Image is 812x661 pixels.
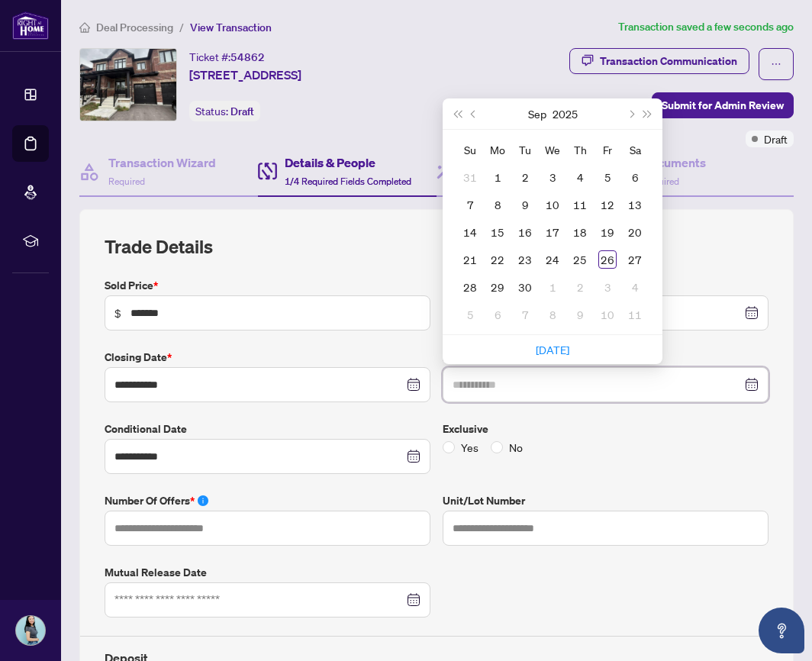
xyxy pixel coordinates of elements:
button: Choose a month [528,98,546,129]
td: 2025-09-27 [621,246,649,273]
div: 24 [543,250,562,269]
span: Deal Processing [96,21,173,34]
div: 11 [626,305,644,324]
div: 20 [626,223,644,241]
th: We [539,136,566,163]
label: Unit/Lot Number [443,492,768,509]
label: Number of offers [105,492,430,509]
div: 22 [488,250,507,269]
h2: Trade Details [105,234,768,259]
div: 17 [543,223,562,241]
div: 31 [461,168,479,186]
div: 10 [598,305,617,324]
div: 3 [598,278,617,296]
button: Open asap [759,608,804,653]
div: 26 [598,250,617,269]
a: [DATE] [536,343,569,356]
button: Last year (Control + left) [449,98,466,129]
td: 2025-10-03 [594,273,621,301]
td: 2025-09-03 [539,163,566,191]
div: 30 [516,278,534,296]
th: Mo [484,136,511,163]
span: Submit for Admin Review [662,93,784,118]
div: 16 [516,223,534,241]
td: 2025-09-13 [621,191,649,218]
span: ellipsis [771,59,781,69]
label: Conditional Date [105,421,430,437]
td: 2025-09-16 [511,218,539,246]
div: 7 [461,195,479,214]
span: home [79,22,90,33]
button: Transaction Communication [569,48,749,74]
span: 54862 [230,50,265,64]
td: 2025-09-21 [456,246,484,273]
button: Choose a year [553,98,578,129]
div: Transaction Communication [600,49,737,73]
div: 9 [516,195,534,214]
div: Ticket #: [189,48,265,66]
span: [STREET_ADDRESS] [189,66,301,84]
h4: Documents [643,153,706,172]
th: Su [456,136,484,163]
div: 23 [516,250,534,269]
div: 13 [626,195,644,214]
td: 2025-10-06 [484,301,511,328]
div: 4 [571,168,589,186]
span: Draft [764,131,788,147]
span: Yes [455,439,485,456]
div: 9 [571,305,589,324]
div: 18 [571,223,589,241]
div: 7 [516,305,534,324]
th: Sa [621,136,649,163]
td: 2025-09-15 [484,218,511,246]
button: Next year (Control + right) [640,98,656,129]
td: 2025-10-07 [511,301,539,328]
div: 1 [543,278,562,296]
td: 2025-09-01 [484,163,511,191]
th: Th [566,136,594,163]
li: / [179,18,184,36]
span: Draft [230,105,254,118]
td: 2025-09-04 [566,163,594,191]
div: 1 [488,168,507,186]
div: 2 [516,168,534,186]
button: Submit for Admin Review [652,92,794,118]
div: 12 [598,195,617,214]
span: info-circle [198,495,208,506]
div: 15 [488,223,507,241]
td: 2025-10-01 [539,273,566,301]
button: Next month (PageDown) [622,98,639,129]
span: 1/4 Required Fields Completed [285,176,411,187]
td: 2025-09-26 [594,246,621,273]
img: logo [12,11,49,40]
div: 19 [598,223,617,241]
label: Sold Price [105,277,430,294]
h4: Details & People [285,153,411,172]
th: Tu [511,136,539,163]
div: 5 [461,305,479,324]
td: 2025-09-06 [621,163,649,191]
td: 2025-09-14 [456,218,484,246]
td: 2025-09-30 [511,273,539,301]
img: Profile Icon [16,616,45,645]
td: 2025-10-05 [456,301,484,328]
td: 2025-09-08 [484,191,511,218]
td: 2025-09-09 [511,191,539,218]
td: 2025-09-28 [456,273,484,301]
td: 2025-09-02 [511,163,539,191]
td: 2025-09-29 [484,273,511,301]
label: Exclusive [443,421,768,437]
td: 2025-09-05 [594,163,621,191]
div: 2 [571,278,589,296]
h4: Transaction Wizard [108,153,216,172]
td: 2025-10-11 [621,301,649,328]
div: 5 [598,168,617,186]
td: 2025-08-31 [456,163,484,191]
td: 2025-09-07 [456,191,484,218]
td: 2025-09-10 [539,191,566,218]
td: 2025-10-09 [566,301,594,328]
th: Fr [594,136,621,163]
div: 29 [488,278,507,296]
div: 6 [488,305,507,324]
td: 2025-09-22 [484,246,511,273]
